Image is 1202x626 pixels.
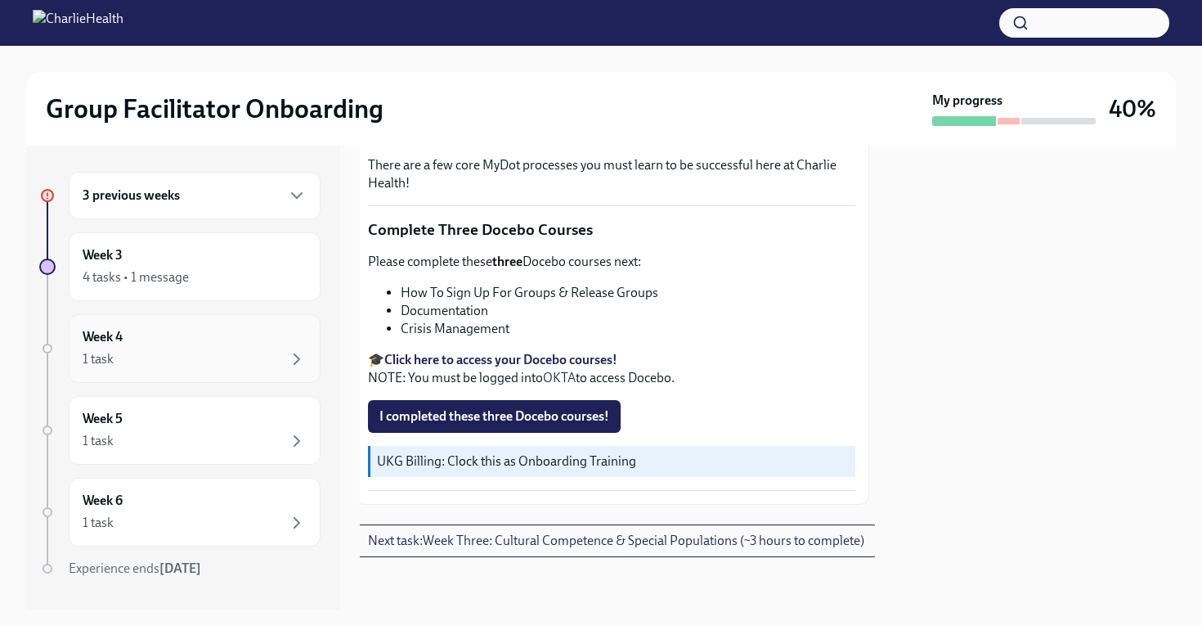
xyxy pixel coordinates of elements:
[69,172,321,219] div: 3 previous weeks
[384,352,617,367] a: Click here to access your Docebo courses!
[354,525,878,557] button: Next task:Week Three: Cultural Competence & Special Populations (~3 hours to complete)
[492,254,523,269] strong: three
[368,400,621,433] button: I completed these three Docebo courses!
[83,350,114,368] div: 1 task
[83,514,114,532] div: 1 task
[368,253,855,271] p: Please complete these Docebo courses next:
[377,453,849,471] p: UKG Billing: Clock this as Onboarding Training
[368,533,864,549] span: Next task : Week Three: Cultural Competence & Special Populations (~3 hours to complete)
[39,314,321,383] a: Week 41 task
[69,561,201,576] span: Experience ends
[379,408,609,425] span: I completed these three Docebo courses!
[83,268,189,286] div: 4 tasks • 1 message
[368,156,855,192] p: There are a few core MyDot processes you must learn to be successful here at Charlie Health!
[1109,94,1156,124] h3: 40%
[83,432,114,450] div: 1 task
[46,92,383,125] h2: Group Facilitator Onboarding
[83,246,123,264] h6: Week 3
[39,396,321,465] a: Week 51 task
[83,328,123,346] h6: Week 4
[39,232,321,301] a: Week 34 tasks • 1 message
[932,92,1002,110] strong: My progress
[33,10,123,36] img: CharlieHealth
[401,320,855,338] li: Crisis Management
[83,492,123,510] h6: Week 6
[401,302,855,320] li: Documentation
[368,351,855,387] p: 🎓 NOTE: You must be logged into to access Docebo.
[83,187,180,205] h6: 3 previous weeks
[401,284,855,302] li: How To Sign Up For Groups & Release Groups
[39,478,321,547] a: Week 61 task
[543,370,576,385] a: OKTA
[368,219,855,241] p: Complete Three Docebo Courses
[83,410,123,428] h6: Week 5
[159,561,201,576] strong: [DATE]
